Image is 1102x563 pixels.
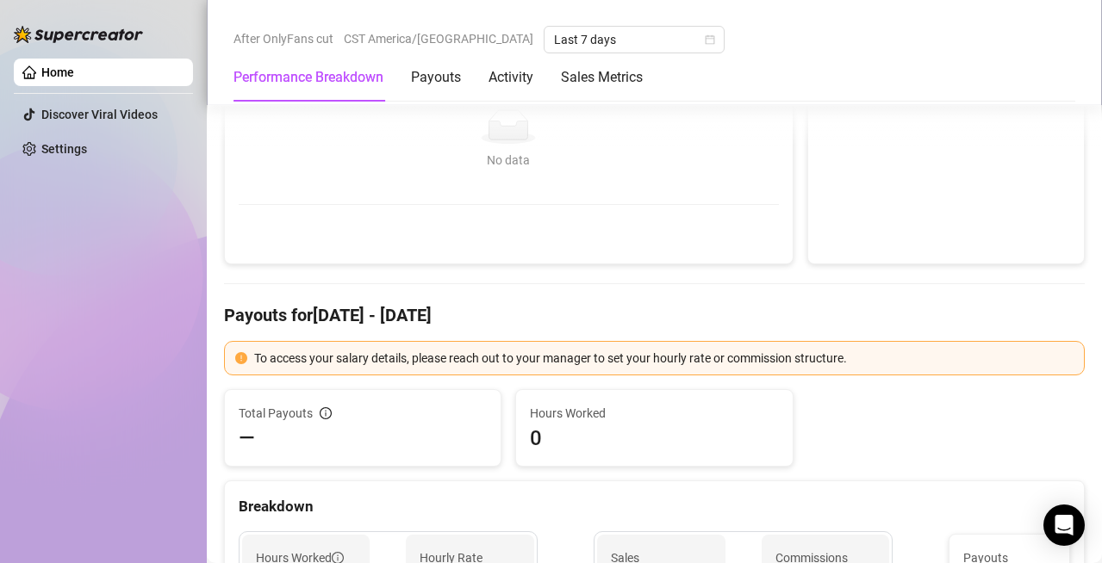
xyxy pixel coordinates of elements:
a: Settings [41,142,87,156]
div: Sales Metrics [561,67,643,88]
span: CST America/[GEOGRAPHIC_DATA] [344,26,533,52]
div: Open Intercom Messenger [1043,504,1085,546]
a: Discover Viral Videos [41,108,158,121]
span: — [239,424,255,452]
h4: Payouts for [DATE] - [DATE] [224,303,1085,327]
a: Home [41,65,74,79]
span: Hours Worked [530,404,778,423]
div: Activity [489,67,533,88]
span: calendar [705,34,715,45]
div: No data [256,151,762,170]
span: Total Payouts [239,404,313,423]
div: Payouts [411,67,461,88]
span: 0 [530,424,778,452]
span: info-circle [320,407,332,419]
span: After OnlyFans cut [233,26,333,52]
div: Performance Breakdown [233,67,383,88]
span: Last 7 days [554,27,714,53]
img: logo-BBDzfeDw.svg [14,26,143,43]
div: To access your salary details, please reach out to your manager to set your hourly rate or commis... [254,349,1074,368]
span: exclamation-circle [235,352,247,364]
div: Breakdown [239,495,1070,518]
